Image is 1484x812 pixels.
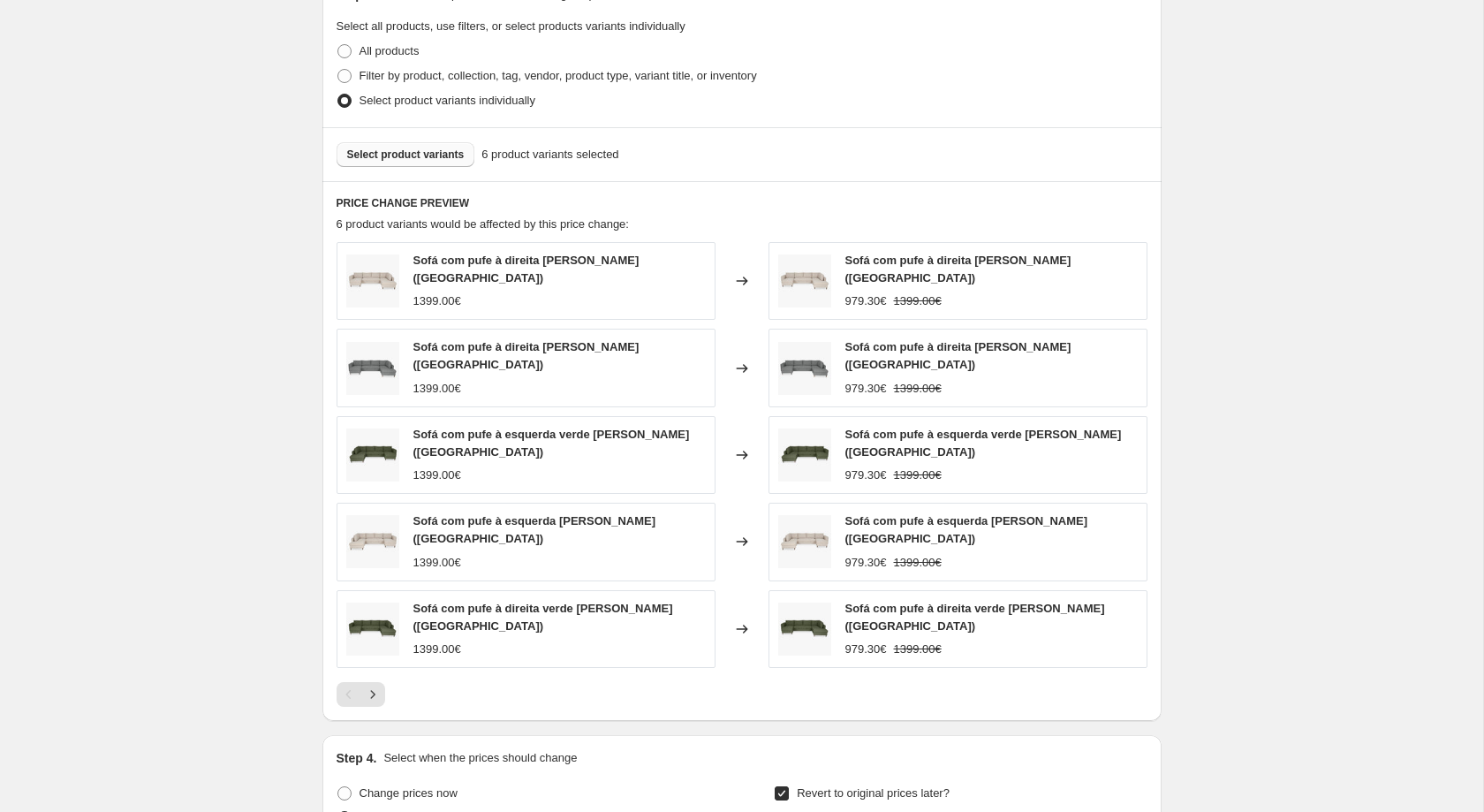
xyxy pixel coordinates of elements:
[845,254,1071,285] span: Sofá com pufe à direita [PERSON_NAME] ([GEOGRAPHIC_DATA])
[360,94,535,107] span: Select product variants individually
[845,428,1122,459] span: Sofá com pufe à esquerda verde [PERSON_NAME] ([GEOGRAPHIC_DATA])
[360,682,385,707] button: Next
[778,429,831,482] img: 144691819_1_1_80x.jpg
[413,380,461,398] div: 1399.00€
[845,641,887,658] div: 979.30€
[778,603,831,656] img: 144691816_1_1_80x.jpg
[346,603,399,656] img: 144691816_1_1_80x.jpg
[413,641,461,658] div: 1399.00€
[337,19,685,33] span: Select all products, use filters, or select products variants individually
[360,44,420,57] span: All products
[346,515,399,568] img: 144691818_1_1_80x.jpg
[845,554,887,572] div: 979.30€
[894,292,942,310] strike: 1399.00€
[413,340,640,371] span: Sofá com pufe à direita [PERSON_NAME] ([GEOGRAPHIC_DATA])
[413,602,673,633] span: Sofá com pufe à direita verde [PERSON_NAME] ([GEOGRAPHIC_DATA])
[797,786,950,800] span: Revert to original prices later?
[845,467,887,484] div: 979.30€
[894,380,942,398] strike: 1399.00€
[347,148,465,162] span: Select product variants
[845,380,887,398] div: 979.30€
[337,682,385,707] nav: Pagination
[778,342,831,395] img: 144691817_1_1_80x.jpg
[383,749,577,767] p: Select when the prices should change
[778,515,831,568] img: 144691818_1_1_80x.jpg
[360,69,757,82] span: Filter by product, collection, tag, vendor, product type, variant title, or inventory
[346,254,399,307] img: 144691815_1_1_80x.jpg
[413,554,461,572] div: 1399.00€
[337,217,629,231] span: 6 product variants would be affected by this price change:
[481,146,618,163] span: 6 product variants selected
[360,786,458,800] span: Change prices now
[337,196,1147,210] h6: PRICE CHANGE PREVIEW
[337,142,475,167] button: Select product variants
[894,467,942,484] strike: 1399.00€
[413,292,461,310] div: 1399.00€
[845,602,1105,633] span: Sofá com pufe à direita verde [PERSON_NAME] ([GEOGRAPHIC_DATA])
[845,340,1071,371] span: Sofá com pufe à direita [PERSON_NAME] ([GEOGRAPHIC_DATA])
[845,292,887,310] div: 979.30€
[337,749,377,767] h2: Step 4.
[413,428,690,459] span: Sofá com pufe à esquerda verde [PERSON_NAME] ([GEOGRAPHIC_DATA])
[413,514,656,545] span: Sofá com pufe à esquerda [PERSON_NAME] ([GEOGRAPHIC_DATA])
[413,467,461,484] div: 1399.00€
[778,254,831,307] img: 144691815_1_1_80x.jpg
[894,641,942,658] strike: 1399.00€
[845,514,1088,545] span: Sofá com pufe à esquerda [PERSON_NAME] ([GEOGRAPHIC_DATA])
[346,429,399,482] img: 144691819_1_1_80x.jpg
[894,554,942,572] strike: 1399.00€
[346,342,399,395] img: 144691817_1_1_80x.jpg
[413,254,640,285] span: Sofá com pufe à direita [PERSON_NAME] ([GEOGRAPHIC_DATA])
